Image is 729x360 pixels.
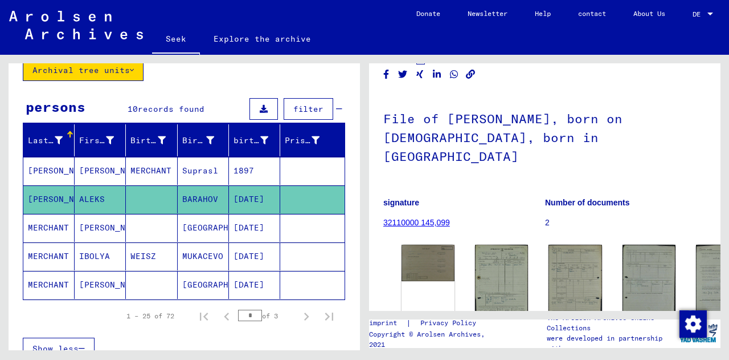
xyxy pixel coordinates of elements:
font: [PERSON_NAME] [79,223,146,233]
font: IBOLYA [79,251,110,261]
img: 001.jpg [402,245,454,281]
img: Arolsen_neg.svg [9,11,143,39]
div: Prisoner # [285,131,334,149]
font: WEISZ [130,251,156,261]
font: Prisoner # [285,135,336,145]
font: BARAHOV [182,194,218,204]
button: Next page [295,305,318,327]
mat-header-cell: Birth name [126,124,177,156]
mat-header-cell: First name [75,124,126,156]
a: imprint [369,317,406,329]
font: contact [578,9,606,18]
font: Explore the archive [214,34,311,44]
font: MERCHANT [130,165,171,176]
font: Birth name [130,135,182,145]
button: Share on Twitter [397,67,409,82]
font: [DATE] [234,251,264,261]
font: persons [26,98,85,115]
font: MUKACEVO [182,251,223,261]
font: [DATE] [234,194,264,204]
div: birth date [234,131,282,149]
a: Privacy Policy [411,317,490,329]
font: 2 [545,218,550,227]
button: filter [284,98,333,120]
img: 003.jpg [622,245,675,327]
button: Copy link [465,67,477,82]
button: Previous page [215,305,238,327]
font: MERCHANT [28,280,69,290]
font: 1897 [234,165,254,176]
font: Privacy Policy [420,318,476,327]
font: | [406,318,411,328]
button: Share on Facebook [380,67,392,82]
font: Seek [166,34,186,44]
mat-header-cell: Birth [178,124,229,156]
font: 1 – 25 of 72 [126,312,174,320]
font: First name [79,135,130,145]
font: Donate [416,9,440,18]
font: Archival tree units [32,65,130,75]
div: Last name [28,131,77,149]
font: Newsletter [468,9,507,18]
font: DE [693,10,701,18]
button: Show less [23,338,95,359]
font: Number of documents [545,198,630,207]
button: Share on Xing [414,67,426,82]
font: [PERSON_NAME] [79,280,146,290]
font: ALEKS [79,194,105,204]
font: MERCHANT [28,223,69,233]
div: Birth [182,131,228,149]
font: About Us [633,9,665,18]
font: were developed in partnership with [547,334,662,353]
font: [DATE] [234,280,264,290]
font: Last name [28,135,74,145]
font: imprint [369,318,397,327]
font: Copyright © Arolsen Archives, 2021 [369,330,485,349]
font: Show less [32,343,79,354]
font: [PERSON_NAME] [28,165,95,176]
button: Share on WhatsApp [448,67,460,82]
mat-header-cell: birth date [229,124,280,156]
img: 001.jpg [475,245,528,328]
button: Share on LinkedIn [431,67,443,82]
font: filter [293,104,323,114]
font: of 3 [262,312,278,320]
font: MERCHANT [28,251,69,261]
div: Birth name [130,131,179,149]
button: Last page [318,305,341,327]
font: Help [535,9,551,18]
font: signature [383,198,419,207]
font: records found [138,104,204,114]
font: File of [PERSON_NAME], born on [DEMOGRAPHIC_DATA], born in [GEOGRAPHIC_DATA] [383,111,622,164]
a: Explore the archive [200,25,325,52]
div: First name [79,131,128,149]
font: Suprasl [182,165,218,176]
font: 10 [128,104,138,114]
font: Birth [182,135,208,145]
mat-header-cell: Prisoner # [280,124,345,156]
img: yv_logo.png [677,319,720,347]
font: birth date [234,135,285,145]
font: [PERSON_NAME] [79,165,146,176]
font: [DATE] [234,223,264,233]
button: Archival tree units [23,59,144,81]
img: 002.jpg [548,245,601,329]
font: [PERSON_NAME] [28,194,95,204]
button: First page [193,305,215,327]
font: [GEOGRAPHIC_DATA] [182,223,269,233]
mat-header-cell: Last name [23,124,75,156]
img: Change consent [679,310,707,338]
font: [GEOGRAPHIC_DATA] [182,280,269,290]
a: 32110000 145,099 [383,218,450,227]
a: Seek [152,25,200,55]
